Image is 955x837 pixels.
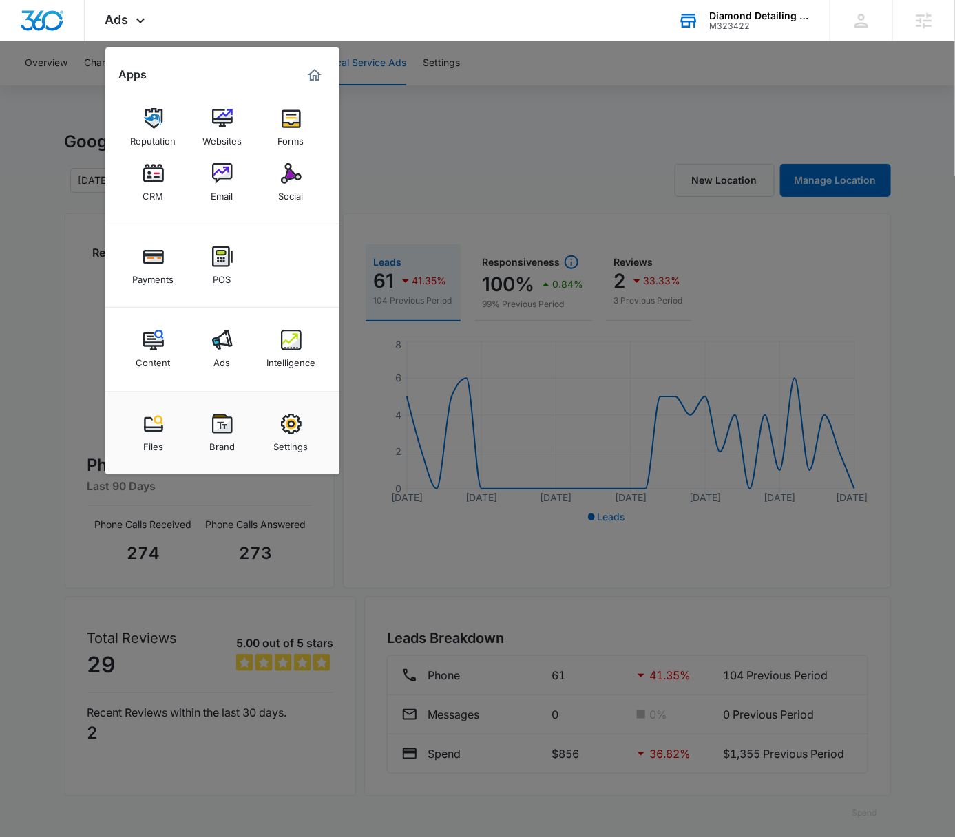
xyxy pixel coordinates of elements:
[36,36,151,47] div: Domain: [DOMAIN_NAME]
[265,101,317,153] a: Forms
[265,156,317,209] a: Social
[37,80,48,91] img: tab_domain_overview_orange.svg
[202,129,242,147] div: Websites
[304,64,326,86] a: Marketing 360® Dashboard
[131,129,176,147] div: Reputation
[209,434,235,452] div: Brand
[127,156,180,209] a: CRM
[211,184,233,202] div: Email
[127,323,180,375] a: Content
[143,434,163,452] div: Files
[278,129,304,147] div: Forms
[265,407,317,459] a: Settings
[137,80,148,91] img: tab_keywords_by_traffic_grey.svg
[127,101,180,153] a: Reputation
[22,36,33,47] img: website_grey.svg
[152,81,232,90] div: Keywords by Traffic
[274,434,308,452] div: Settings
[127,240,180,292] a: Payments
[196,101,249,153] a: Websites
[709,10,810,21] div: account name
[196,323,249,375] a: Ads
[266,350,315,368] div: Intelligence
[213,267,231,285] div: POS
[196,156,249,209] a: Email
[127,407,180,459] a: Files
[119,68,147,81] h2: Apps
[105,12,129,27] span: Ads
[196,407,249,459] a: Brand
[214,350,231,368] div: Ads
[22,22,33,33] img: logo_orange.svg
[143,184,164,202] div: CRM
[136,350,171,368] div: Content
[52,81,123,90] div: Domain Overview
[279,184,304,202] div: Social
[709,21,810,31] div: account id
[265,323,317,375] a: Intelligence
[196,240,249,292] a: POS
[133,267,174,285] div: Payments
[39,22,67,33] div: v 4.0.25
